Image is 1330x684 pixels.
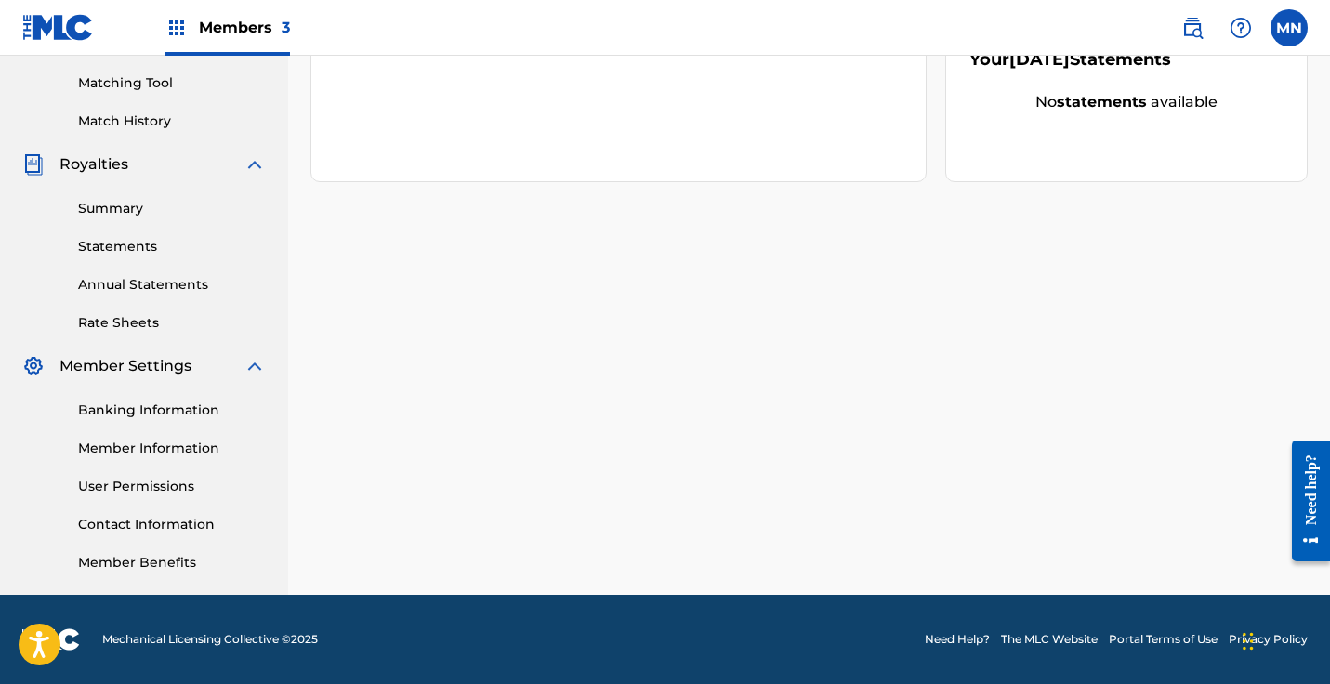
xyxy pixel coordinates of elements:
a: Need Help? [925,631,990,648]
a: Portal Terms of Use [1109,631,1218,648]
a: Rate Sheets [78,313,266,333]
img: logo [22,628,80,651]
img: Top Rightsholders [165,17,188,39]
div: User Menu [1271,9,1308,46]
a: Privacy Policy [1229,631,1308,648]
a: Banking Information [78,401,266,420]
a: Match History [78,112,266,131]
div: Your Statements [969,47,1171,72]
span: [DATE] [1009,49,1070,70]
a: Member Benefits [78,553,266,572]
span: Members [199,17,290,38]
span: Member Settings [59,355,191,377]
span: Royalties [59,153,128,176]
img: help [1230,17,1252,39]
img: expand [244,355,266,377]
iframe: Chat Widget [1237,595,1330,684]
a: Annual Statements [78,275,266,295]
img: search [1181,17,1204,39]
a: Statements [78,237,266,256]
div: Help [1222,9,1259,46]
img: expand [244,153,266,176]
a: Member Information [78,439,266,458]
img: MLC Logo [22,14,94,41]
a: The MLC Website [1001,631,1098,648]
div: No available [969,91,1284,113]
a: Matching Tool [78,73,266,93]
span: Mechanical Licensing Collective © 2025 [102,631,318,648]
iframe: Resource Center [1278,424,1330,577]
a: Public Search [1174,9,1211,46]
div: Drag [1243,613,1254,669]
a: Summary [78,199,266,218]
span: 3 [282,19,290,36]
a: User Permissions [78,477,266,496]
img: Royalties [22,153,45,176]
strong: statements [1057,93,1147,111]
a: Contact Information [78,515,266,534]
img: Member Settings [22,355,45,377]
